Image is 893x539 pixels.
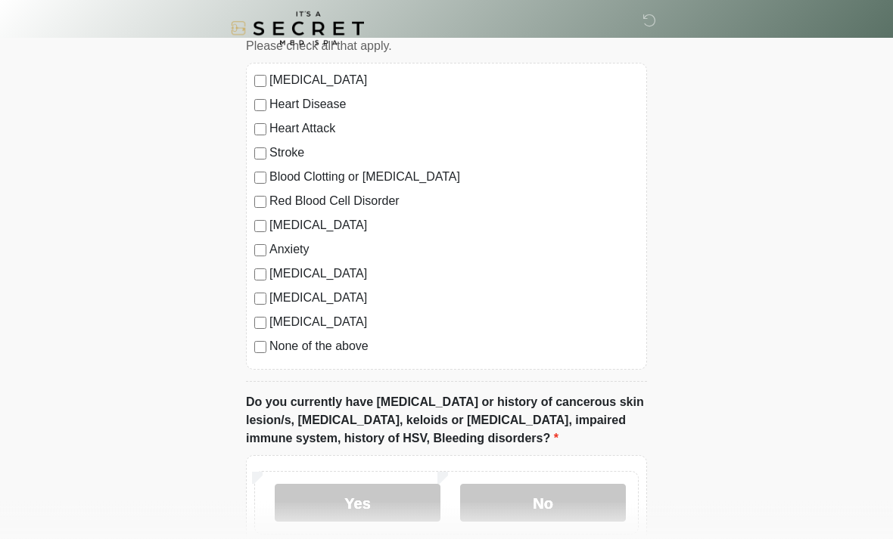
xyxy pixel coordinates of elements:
label: Yes [275,484,440,522]
input: Red Blood Cell Disorder [254,196,266,208]
input: [MEDICAL_DATA] [254,317,266,329]
label: Blood Clotting or [MEDICAL_DATA] [269,168,639,186]
input: Anxiety [254,244,266,256]
input: [MEDICAL_DATA] [254,268,266,280]
label: Anxiety [269,240,639,259]
label: Stroke [269,144,639,162]
label: Heart Disease [269,95,639,113]
input: [MEDICAL_DATA] [254,220,266,232]
img: It's A Secret Med Spa Logo [231,11,364,45]
input: [MEDICAL_DATA] [254,75,266,87]
label: [MEDICAL_DATA] [269,216,639,234]
label: [MEDICAL_DATA] [269,71,639,89]
label: Do you currently have [MEDICAL_DATA] or history of cancerous skin lesion/s, [MEDICAL_DATA], keloi... [246,393,647,448]
label: [MEDICAL_DATA] [269,313,639,331]
label: None of the above [269,337,639,355]
input: Blood Clotting or [MEDICAL_DATA] [254,172,266,184]
input: Heart Attack [254,123,266,135]
label: Heart Attack [269,119,639,138]
input: Stroke [254,147,266,160]
input: None of the above [254,341,266,353]
label: [MEDICAL_DATA] [269,289,639,307]
label: No [460,484,626,522]
input: [MEDICAL_DATA] [254,293,266,305]
label: [MEDICAL_DATA] [269,265,639,283]
input: Heart Disease [254,99,266,111]
label: Red Blood Cell Disorder [269,192,639,210]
